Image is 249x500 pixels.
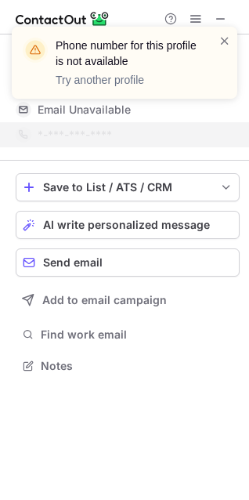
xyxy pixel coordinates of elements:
button: Find work email [16,324,240,346]
p: Try another profile [56,72,200,88]
span: Send email [43,256,103,269]
span: Find work email [41,328,233,342]
span: Notes [41,359,233,373]
img: warning [23,38,48,63]
div: Save to List / ATS / CRM [43,181,212,194]
button: AI write personalized message [16,211,240,239]
button: Add to email campaign [16,286,240,314]
button: save-profile-one-click [16,173,240,201]
span: Add to email campaign [42,294,167,306]
header: Phone number for this profile is not available [56,38,200,69]
button: Send email [16,248,240,277]
button: Notes [16,355,240,377]
span: AI write personalized message [43,219,210,231]
img: ContactOut v5.3.10 [16,9,110,28]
